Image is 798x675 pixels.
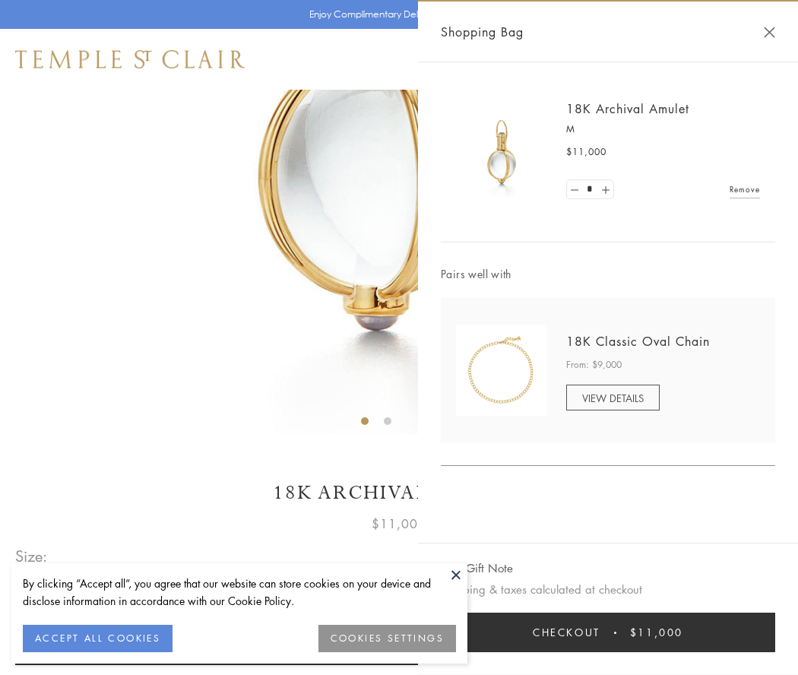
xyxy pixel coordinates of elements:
[441,559,513,578] button: Add Gift Note
[582,391,644,405] span: VIEW DETAILS
[15,543,49,569] span: Size:
[730,181,760,198] a: Remove
[566,333,710,350] a: 18K Classic Oval Chain
[318,625,456,652] button: COOKIES SETTINGS
[764,27,775,38] button: Close Shopping Bag
[566,100,689,117] a: 18K Archival Amulet
[372,514,426,534] span: $11,000
[441,265,775,283] span: Pairs well with
[533,624,600,641] span: Checkout
[566,144,606,160] span: $11,000
[456,106,547,198] img: 18K Archival Amulet
[15,50,245,68] img: Temple St. Clair
[441,580,775,599] p: Shipping & taxes calculated at checkout
[566,122,760,137] p: M
[15,480,783,506] h1: 18K Archival Amulet
[630,624,683,641] span: $11,000
[566,357,622,372] span: From: $9,000
[309,7,482,22] p: Enjoy Complimentary Delivery & Returns
[456,325,547,416] img: N88865-OV18
[441,22,524,42] span: Shopping Bag
[597,180,613,199] a: Set quantity to 2
[23,625,173,652] button: ACCEPT ALL COOKIES
[566,385,660,410] a: VIEW DETAILS
[441,613,775,652] button: Checkout $11,000
[567,180,582,199] a: Set quantity to 0
[23,575,456,610] div: By clicking “Accept all”, you agree that our website can store cookies on your device and disclos...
